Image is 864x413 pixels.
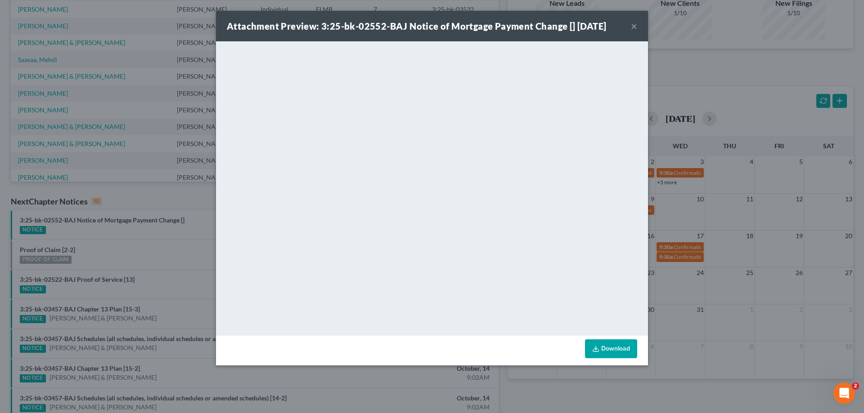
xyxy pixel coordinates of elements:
[585,339,637,358] a: Download
[227,21,606,31] strong: Attachment Preview: 3:25-bk-02552-BAJ Notice of Mortgage Payment Change [] [DATE]
[852,382,859,390] span: 2
[216,41,648,333] iframe: <object ng-attr-data='[URL][DOMAIN_NAME]' type='application/pdf' width='100%' height='650px'></ob...
[631,21,637,31] button: ×
[833,382,855,404] iframe: Intercom live chat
